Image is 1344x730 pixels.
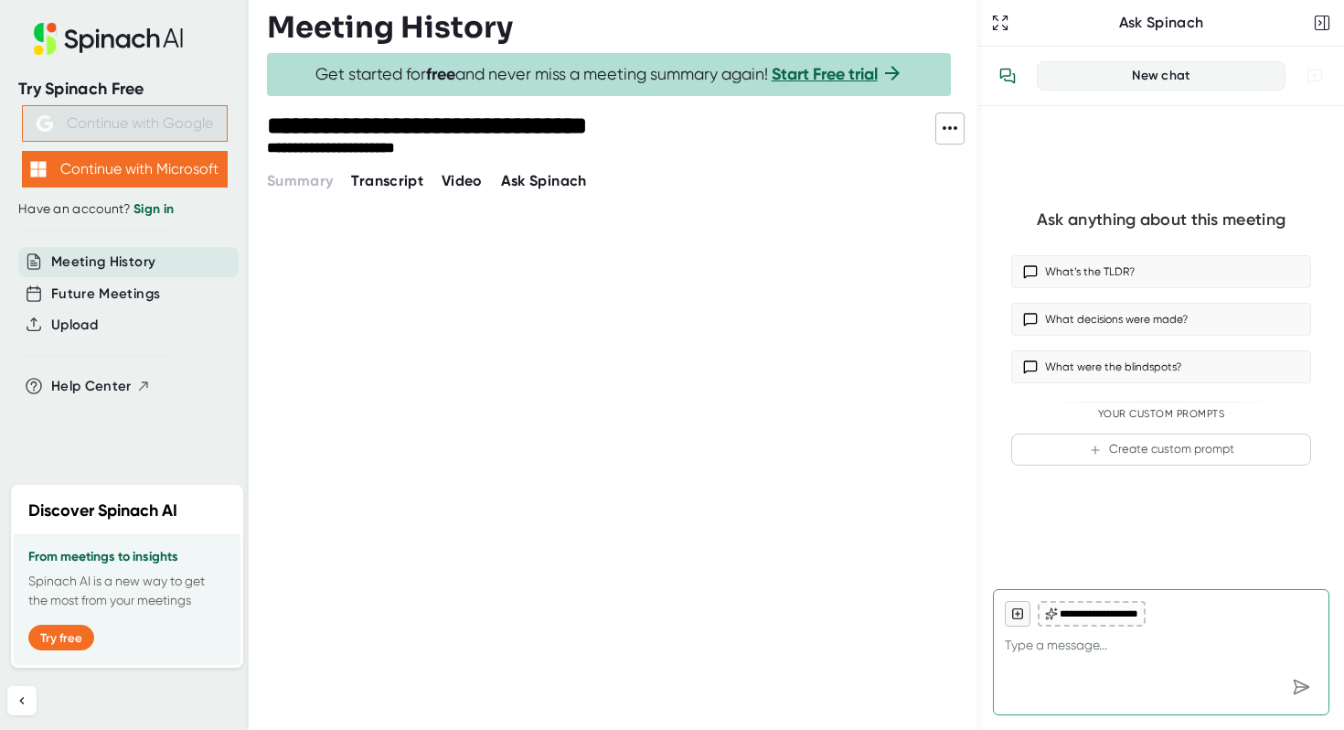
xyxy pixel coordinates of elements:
div: Ask anything about this meeting [1037,209,1285,231]
button: Try free [28,625,94,650]
button: Transcript [351,170,423,192]
div: Have an account? [18,201,230,218]
span: Summary [267,172,333,189]
div: Try Spinach Free [18,79,230,100]
button: Meeting History [51,252,155,273]
p: Spinach AI is a new way to get the most from your meetings [28,572,226,610]
button: Expand to Ask Spinach page [987,10,1013,36]
span: Help Center [51,376,132,397]
button: What’s the TLDR? [1011,255,1311,288]
span: Get started for and never miss a meeting summary again! [315,64,903,85]
a: Start Free trial [772,64,878,84]
button: Help Center [51,376,151,397]
h3: Meeting History [267,10,513,45]
button: View conversation history [989,58,1026,94]
span: Ask Spinach [501,172,587,189]
b: free [426,64,455,84]
div: Your Custom Prompts [1011,408,1311,421]
span: Transcript [351,172,423,189]
a: Sign in [133,201,174,217]
h2: Discover Spinach AI [28,499,177,523]
button: Summary [267,170,333,192]
div: Ask Spinach [1013,14,1309,32]
button: Video [442,170,483,192]
button: Create custom prompt [1011,434,1311,466]
button: Future Meetings [51,284,160,305]
button: Close conversation sidebar [1309,10,1335,36]
button: Upload [51,315,98,336]
button: Continue with Microsoft [22,151,228,188]
button: Continue with Google [22,105,228,142]
img: Aehbyd4JwY73AAAAAElFTkSuQmCC [37,115,53,132]
button: Ask Spinach [501,170,587,192]
div: New chat [1049,68,1274,84]
div: Send message [1285,671,1317,703]
span: Video [442,172,483,189]
button: What were the blindspots? [1011,350,1311,383]
button: What decisions were made? [1011,303,1311,336]
h3: From meetings to insights [28,550,226,564]
button: Collapse sidebar [7,686,37,715]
